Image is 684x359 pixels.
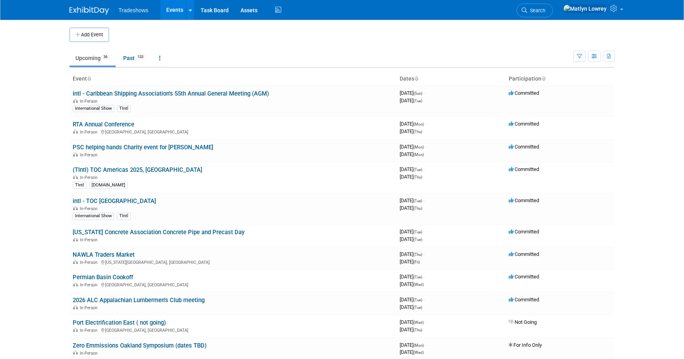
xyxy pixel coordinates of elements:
span: (Wed) [413,282,424,287]
span: (Sun) [413,91,422,96]
span: (Thu) [413,130,422,134]
th: Participation [505,72,614,86]
span: In-Person [80,305,100,310]
span: Committed [509,297,539,303]
span: - [425,144,426,150]
span: [DATE] [400,90,425,96]
span: Committed [509,166,539,172]
a: Search [517,4,553,17]
span: For Info Only [509,342,542,348]
span: [DATE] [400,174,422,180]
span: (Tue) [413,298,422,302]
span: [DATE] [400,327,422,333]
span: (Tue) [413,275,422,279]
span: [DATE] [400,274,425,280]
a: 2026 ALC Appalachian Lumbermen's Club meeting [73,297,205,304]
a: Sort by Event Name [87,75,91,82]
div: TIntl [73,182,86,189]
a: Past133 [117,51,152,66]
span: 36 [101,54,110,60]
span: (Tue) [413,230,422,234]
span: Not Going [509,319,537,325]
span: [DATE] [400,349,424,355]
img: In-Person Event [73,282,78,286]
span: (Mon) [413,145,424,149]
span: (Tue) [413,167,422,172]
span: (Thu) [413,206,422,211]
span: Tradeshows [118,7,148,13]
span: - [425,121,426,127]
a: intl - Caribbean Shipping Association's 55th Annual General Meeting (AGM) [73,90,269,97]
span: In-Person [80,351,100,356]
span: [DATE] [400,281,424,287]
span: [DATE] [400,342,426,348]
img: In-Person Event [73,351,78,355]
a: RTA Annual Conference [73,121,134,128]
span: [DATE] [400,166,425,172]
span: (Wed) [413,350,424,355]
span: - [425,342,426,348]
a: Sort by Start Date [414,75,418,82]
span: Committed [509,197,539,203]
span: - [423,166,425,172]
img: In-Person Event [73,175,78,179]
span: In-Person [80,206,100,211]
span: [DATE] [400,205,422,211]
span: - [423,229,425,235]
span: Committed [509,229,539,235]
span: (Wed) [413,320,424,325]
a: intl - TOC [GEOGRAPHIC_DATA] [73,197,156,205]
span: [DATE] [400,229,425,235]
img: In-Person Event [73,206,78,210]
span: 133 [135,54,146,60]
img: Matlyn Lowrey [563,4,607,13]
a: Permian Basin Cookoff [73,274,133,281]
div: [GEOGRAPHIC_DATA], [GEOGRAPHIC_DATA] [73,281,393,288]
span: [DATE] [400,98,422,103]
img: In-Person Event [73,152,78,156]
a: NAWLA Traders Market [73,251,135,258]
span: [DATE] [400,151,424,157]
span: [DATE] [400,144,426,150]
span: [DATE] [400,128,422,134]
span: In-Person [80,99,100,104]
span: [DATE] [400,297,425,303]
div: TIntl [117,212,131,220]
div: [GEOGRAPHIC_DATA], [GEOGRAPHIC_DATA] [73,327,393,333]
a: (TIntl) TOC Americas 2025, [GEOGRAPHIC_DATA] [73,166,202,173]
span: In-Person [80,237,100,242]
span: - [423,197,425,203]
span: In-Person [80,260,100,265]
div: [US_STATE][GEOGRAPHIC_DATA], [GEOGRAPHIC_DATA] [73,259,393,265]
img: In-Person Event [73,305,78,309]
span: - [425,319,426,325]
a: [US_STATE] Concrete Association Concrete Pipe and Precast Day [73,229,244,236]
span: (Thu) [413,328,422,332]
a: Sort by Participation Type [541,75,545,82]
th: Dates [396,72,505,86]
span: In-Person [80,130,100,135]
span: (Thu) [413,252,422,257]
span: Committed [509,144,539,150]
span: - [423,297,425,303]
th: Event [70,72,396,86]
div: TIntl [117,105,131,112]
span: In-Person [80,175,100,180]
span: (Fri) [413,260,420,264]
span: [DATE] [400,251,425,257]
span: [DATE] [400,236,422,242]
span: (Tue) [413,99,422,103]
span: (Mon) [413,152,424,157]
span: In-Person [80,152,100,158]
span: Committed [509,121,539,127]
span: (Mon) [413,122,424,126]
span: - [423,274,425,280]
div: International Show [73,105,114,112]
div: [DOMAIN_NAME] [89,182,128,189]
span: [DATE] [400,197,425,203]
img: In-Person Event [73,237,78,241]
span: [DATE] [400,121,426,127]
span: [DATE] [400,304,422,310]
span: Committed [509,251,539,257]
span: (Tue) [413,305,422,310]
